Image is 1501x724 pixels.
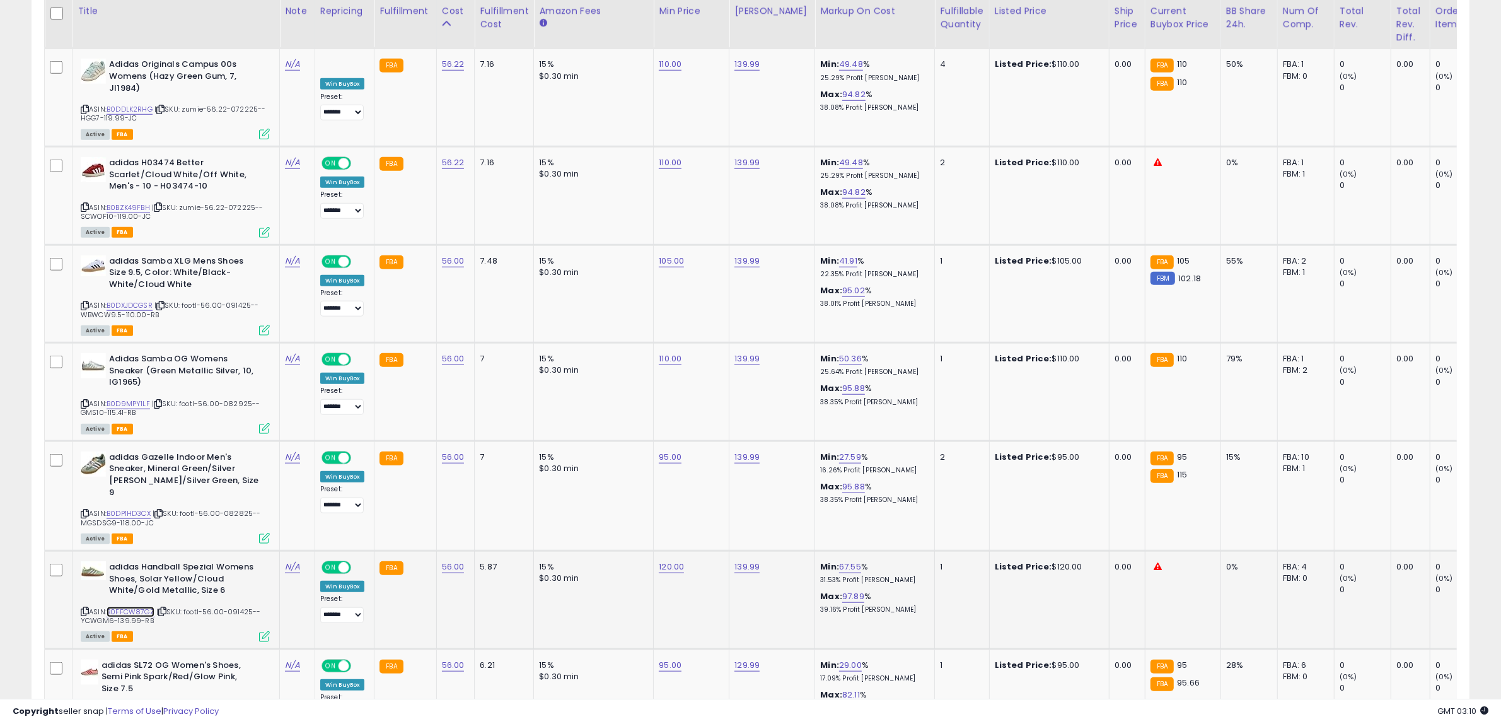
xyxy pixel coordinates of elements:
[940,59,979,70] div: 4
[539,573,644,584] div: $0.30 min
[1283,365,1324,376] div: FBM: 2
[1283,267,1324,278] div: FBM: 1
[1340,255,1391,267] div: 0
[940,353,979,365] div: 1
[480,452,524,463] div: 7
[995,353,1099,365] div: $110.00
[1435,4,1481,31] div: Ordered Items
[349,354,369,365] span: OFF
[109,255,262,294] b: adidas Samba XLG Mens Shoes Size 9.5, Color: White/Black-White/Cloud White
[81,227,110,238] span: All listings currently available for purchase on Amazon
[820,561,925,585] div: %
[539,452,644,463] div: 15%
[109,353,262,392] b: Adidas Samba OG Womens Sneaker (Green Metallic Silver, 10, IG1965)
[81,157,106,182] img: 41n8RkI5NbL._SL40_.jpg
[380,561,403,575] small: FBA
[442,58,465,71] a: 56.22
[539,18,547,29] small: Amazon Fees.
[442,451,465,464] a: 56.00
[285,4,310,18] div: Note
[323,158,339,169] span: ON
[107,202,150,213] a: B0BZK49FBH
[940,660,979,671] div: 1
[734,255,760,267] a: 139.99
[285,156,300,169] a: N/A
[1177,659,1187,671] span: 95
[81,607,261,626] span: | SKU: footl-56.00-091425--YCWGM6-139.99-RB
[820,187,925,210] div: %
[442,659,465,672] a: 56.00
[820,576,925,585] p: 31.53% Profit [PERSON_NAME]
[1177,58,1187,70] span: 110
[659,156,681,169] a: 110.00
[320,289,365,317] div: Preset:
[320,595,365,623] div: Preset:
[285,451,300,464] a: N/A
[839,353,862,365] a: 50.36
[112,424,133,435] span: FBA
[820,452,925,475] div: %
[995,451,1052,463] b: Listed Price:
[734,561,760,573] a: 139.99
[659,353,681,365] a: 110.00
[285,255,300,267] a: N/A
[820,383,925,406] div: %
[839,659,862,672] a: 29.00
[1283,59,1324,70] div: FBA: 1
[1115,660,1135,671] div: 0.00
[820,156,839,168] b: Min:
[820,605,925,614] p: 39.16% Profit [PERSON_NAME]
[1396,4,1425,44] div: Total Rev. Diff.
[1340,561,1391,573] div: 0
[1115,59,1135,70] div: 0.00
[995,156,1052,168] b: Listed Price:
[1115,353,1135,365] div: 0.00
[820,88,842,100] b: Max:
[1226,157,1268,168] div: 0%
[995,561,1052,573] b: Listed Price:
[1340,59,1391,70] div: 0
[820,270,925,279] p: 22.35% Profit [PERSON_NAME]
[81,59,106,84] img: 41NOleFoijL._SL40_.jpg
[1435,464,1453,474] small: (0%)
[820,4,929,18] div: Markup on Cost
[323,256,339,267] span: ON
[539,59,644,70] div: 15%
[320,4,369,18] div: Repricing
[108,705,161,717] a: Terms of Use
[995,59,1099,70] div: $110.00
[81,300,259,319] span: | SKU: footl-56.00-091425--WBWCW9.5-110.00-RB
[480,4,528,31] div: Fulfillment Cost
[940,452,979,463] div: 2
[320,581,365,592] div: Win BuyBox
[480,561,524,573] div: 5.87
[1340,365,1357,375] small: (0%)
[820,255,839,267] b: Min:
[995,157,1099,168] div: $110.00
[820,590,842,602] b: Max:
[1177,76,1187,88] span: 110
[539,267,644,278] div: $0.30 min
[995,561,1099,573] div: $120.00
[839,156,863,169] a: 49.48
[1226,59,1268,70] div: 50%
[1435,365,1453,375] small: (0%)
[1435,474,1487,486] div: 0
[81,325,110,336] span: All listings currently available for purchase on Amazon
[820,382,842,394] b: Max:
[81,452,106,477] img: 41Mx+5V35cL._SL40_.jpg
[820,660,925,683] div: %
[659,255,684,267] a: 105.00
[285,58,300,71] a: N/A
[1340,267,1357,277] small: (0%)
[1150,452,1174,465] small: FBA
[107,399,150,409] a: B0D9MPY1LF
[820,561,839,573] b: Min:
[539,157,644,168] div: 15%
[81,424,110,435] span: All listings currently available for purchase on Amazon
[1340,82,1391,93] div: 0
[734,353,760,365] a: 139.99
[539,353,644,365] div: 15%
[1340,180,1391,191] div: 0
[81,631,110,642] span: All listings currently available for purchase on Amazon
